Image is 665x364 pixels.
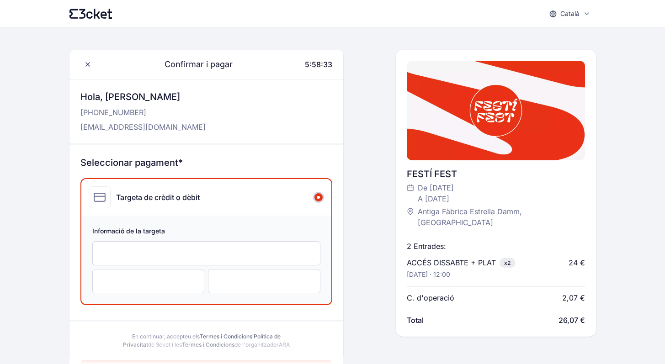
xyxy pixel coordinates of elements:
iframe: Campo de entrada seguro de la fecha de caducidad [102,277,195,285]
div: En continuar, accepteu els i de 3cket i les de l'organitzador [121,332,292,349]
a: Termes i Condicions [200,333,252,340]
p: 2 Entrades: [407,241,446,252]
div: 2,07 € [562,292,585,303]
iframe: Campo de entrada seguro del número de tarjeta [102,249,311,258]
span: 5:58:33 [305,60,332,69]
span: ARA [279,341,290,348]
p: [DATE] · 12:00 [407,270,450,279]
h3: Seleccionar pagament* [80,156,332,169]
span: De [DATE] A [DATE] [418,182,454,204]
p: ACCÉS DISSABTE + PLAT [407,257,496,268]
span: 26,07 € [559,315,585,326]
iframe: Campo de entrada seguro para el CVC [218,277,311,285]
div: Targeta de crèdit o dèbit [116,192,200,203]
span: Antiga Fàbrica Estrella Damm, [GEOGRAPHIC_DATA] [418,206,576,228]
p: [PHONE_NUMBER] [80,107,206,118]
p: Català [560,9,580,18]
p: [EMAIL_ADDRESS][DOMAIN_NAME] [80,121,206,132]
p: C. d'operació [407,292,454,303]
span: Confirmar i pagar [154,58,233,71]
div: FESTÍ FEST [407,168,585,180]
h3: Hola, [PERSON_NAME] [80,90,206,103]
a: Termes i Condicions [182,341,234,348]
span: x2 [500,258,516,268]
span: Total [407,315,424,326]
div: 24 € [569,257,585,268]
span: Informació de la targeta [92,227,320,237]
